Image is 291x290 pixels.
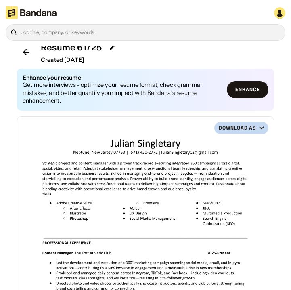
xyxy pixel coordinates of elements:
[21,29,281,35] div: Job title, company, or keywords
[6,6,57,19] img: Bandana logotype
[41,42,102,53] div: Resume 61725
[23,81,224,105] div: Get more interviews - optimize your resume format, check grammar mistakes, and better quantify yo...
[235,87,260,92] div: Enhance
[41,57,120,63] div: Created [DATE]
[23,74,224,81] div: Enhance your resume
[219,125,256,131] div: Download as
